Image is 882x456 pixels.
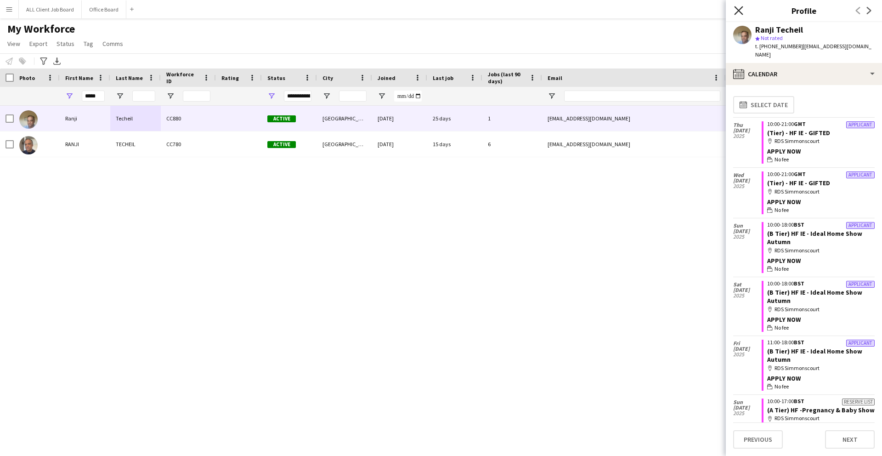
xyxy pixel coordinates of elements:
[733,128,762,133] span: [DATE]
[372,106,427,131] div: [DATE]
[733,133,762,139] span: 2025
[767,121,875,127] div: 10:00-21:00
[99,38,127,50] a: Comms
[19,110,38,129] img: Ranji Techeil
[767,364,875,372] div: RDS Simmonscourt
[317,106,372,131] div: [GEOGRAPHIC_DATA]
[19,0,82,18] button: ALL Client Job Board
[19,74,35,81] span: Photo
[267,74,285,81] span: Status
[767,315,875,324] div: APPLY NOW
[482,131,542,157] div: 6
[794,398,804,405] span: BST
[110,131,161,157] div: TECHEIL
[4,38,24,50] a: View
[733,234,762,239] span: 2025
[29,40,47,48] span: Export
[65,92,73,100] button: Open Filter Menu
[733,172,762,178] span: Wed
[767,147,875,155] div: APPLY NOW
[733,282,762,287] span: Sat
[846,281,875,288] div: Applicant
[733,410,762,416] span: 2025
[116,74,143,81] span: Last Name
[767,340,875,345] div: 11:00-18:00
[825,430,875,449] button: Next
[161,131,216,157] div: CC780
[767,198,875,206] div: APPLY NOW
[846,340,875,347] div: Applicant
[322,92,331,100] button: Open Filter Menu
[116,92,124,100] button: Open Filter Menu
[767,188,875,196] div: RDS Simmonscourt
[755,26,803,34] div: Ranji Techeil
[733,352,762,357] span: 2025
[794,221,804,228] span: BST
[775,382,789,391] span: No fee
[267,115,296,122] span: Active
[767,399,875,404] div: 10:00-17:00
[65,74,93,81] span: First Name
[548,74,562,81] span: Email
[7,40,20,48] span: View
[767,256,875,265] div: APPLY NOW
[775,324,789,332] span: No fee
[38,56,49,67] app-action-btn: Advanced filters
[322,74,333,81] span: City
[166,71,199,85] span: Workforce ID
[102,40,123,48] span: Comms
[82,91,105,102] input: First Name Filter Input
[488,71,526,85] span: Jobs (last 90 days)
[733,183,762,189] span: 2025
[378,74,396,81] span: Joined
[110,106,161,131] div: Techeil
[733,405,762,410] span: [DATE]
[267,92,276,100] button: Open Filter Menu
[57,40,74,48] span: Status
[60,106,110,131] div: Ranji
[372,131,427,157] div: [DATE]
[542,106,726,131] div: [EMAIL_ADDRESS][DOMAIN_NAME]
[267,141,296,148] span: Active
[221,74,239,81] span: Rating
[394,91,422,102] input: Joined Filter Input
[767,288,862,305] a: (B Tier) HF IE - Ideal Home Show Autumn
[161,106,216,131] div: CC880
[846,121,875,128] div: Applicant
[726,63,882,85] div: Calendar
[53,38,78,50] a: Status
[775,206,789,214] span: No fee
[794,120,806,127] span: GMT
[427,131,482,157] div: 15 days
[433,74,453,81] span: Last job
[733,223,762,228] span: Sun
[733,122,762,128] span: Thu
[775,155,789,164] span: No fee
[317,131,372,157] div: [GEOGRAPHIC_DATA] 9
[378,92,386,100] button: Open Filter Menu
[26,38,51,50] a: Export
[767,171,875,177] div: 10:00-21:00
[767,406,875,414] a: (A Tier) HF -Pregnancy & Baby Show
[84,40,93,48] span: Tag
[733,430,783,449] button: Previous
[51,56,62,67] app-action-btn: Export XLSX
[767,305,875,313] div: RDS Simmonscourt
[767,179,830,187] a: (Tier) - HF IE - GIFTED
[767,414,875,422] div: RDS Simmonscourt
[82,0,126,18] button: Office Board
[767,222,875,228] div: 10:00-18:00
[726,5,882,17] h3: Profile
[733,346,762,352] span: [DATE]
[564,91,720,102] input: Email Filter Input
[733,96,794,114] button: Select date
[7,22,75,36] span: My Workforce
[767,229,862,246] a: (B Tier) HF IE - Ideal Home Show Autumn
[794,171,806,177] span: GMT
[775,265,789,273] span: No fee
[19,136,38,154] img: RANJI TECHEIL
[761,34,783,41] span: Not rated
[427,106,482,131] div: 25 days
[60,131,110,157] div: RANJI
[733,287,762,293] span: [DATE]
